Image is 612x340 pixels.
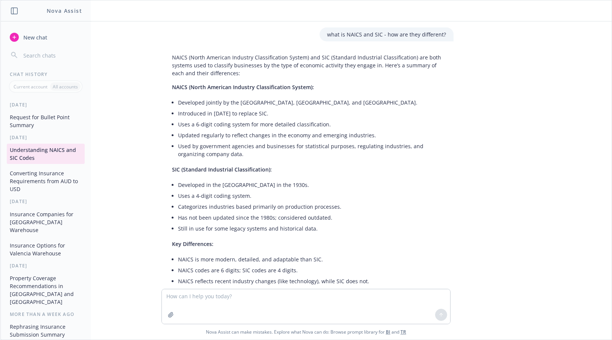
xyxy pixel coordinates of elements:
[172,83,314,91] span: NAICS (North American Industry Classification System):
[22,50,82,61] input: Search chats
[14,83,47,90] p: Current account
[178,212,446,223] li: Has not been updated since the 1980s; considered outdated.
[178,97,446,108] li: Developed jointly by the [GEOGRAPHIC_DATA], [GEOGRAPHIC_DATA], and [GEOGRAPHIC_DATA].
[178,130,446,141] li: Updated regularly to reflect changes in the economy and emerging industries.
[1,311,91,317] div: More than a week ago
[386,329,390,335] a: BI
[178,276,446,287] li: NAICS reflects recent industry changes (like technology), while SIC does not.
[7,167,85,195] button: Converting Insurance Requirements from AUD to USD
[400,329,406,335] a: TR
[47,7,82,15] h1: Nova Assist
[53,83,78,90] p: All accounts
[178,287,446,297] li: NAICS is used by North American countries, while SIC is US-centric and dated.
[206,324,406,340] span: Nova Assist can make mistakes. Explore what Nova can do: Browse prompt library for and
[7,30,85,44] button: New chat
[178,223,446,234] li: Still in use for some legacy systems and historical data.
[7,144,85,164] button: Understanding NAICS and SIC Codes
[22,33,47,41] span: New chat
[7,272,85,308] button: Property Coverage Recommendations in [GEOGRAPHIC_DATA] and [GEOGRAPHIC_DATA]
[1,198,91,205] div: [DATE]
[178,190,446,201] li: Uses a 4-digit coding system.
[178,108,446,119] li: Introduced in [DATE] to replace SIC.
[178,265,446,276] li: NAICS codes are 6 digits; SIC codes are 4 digits.
[1,102,91,108] div: [DATE]
[7,111,85,131] button: Request for Bullet Point Summary
[178,201,446,212] li: Categorizes industries based primarily on production processes.
[172,53,446,77] p: NAICS (North American Industry Classification System) and SIC (Standard Industrial Classification...
[1,263,91,269] div: [DATE]
[178,254,446,265] li: NAICS is more modern, detailed, and adaptable than SIC.
[1,71,91,77] div: Chat History
[7,208,85,236] button: Insurance Companies for [GEOGRAPHIC_DATA] Warehouse
[1,134,91,141] div: [DATE]
[178,119,446,130] li: Uses a 6-digit coding system for more detailed classification.
[172,166,272,173] span: SIC (Standard Industrial Classification):
[178,141,446,159] li: Used by government agencies and businesses for statistical purposes, regulating industries, and o...
[172,240,213,247] span: Key Differences:
[7,239,85,260] button: Insurance Options for Valencia Warehouse
[178,179,446,190] li: Developed in the [GEOGRAPHIC_DATA] in the 1930s.
[327,30,446,38] p: what is NAICS and SIC - how are they different?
